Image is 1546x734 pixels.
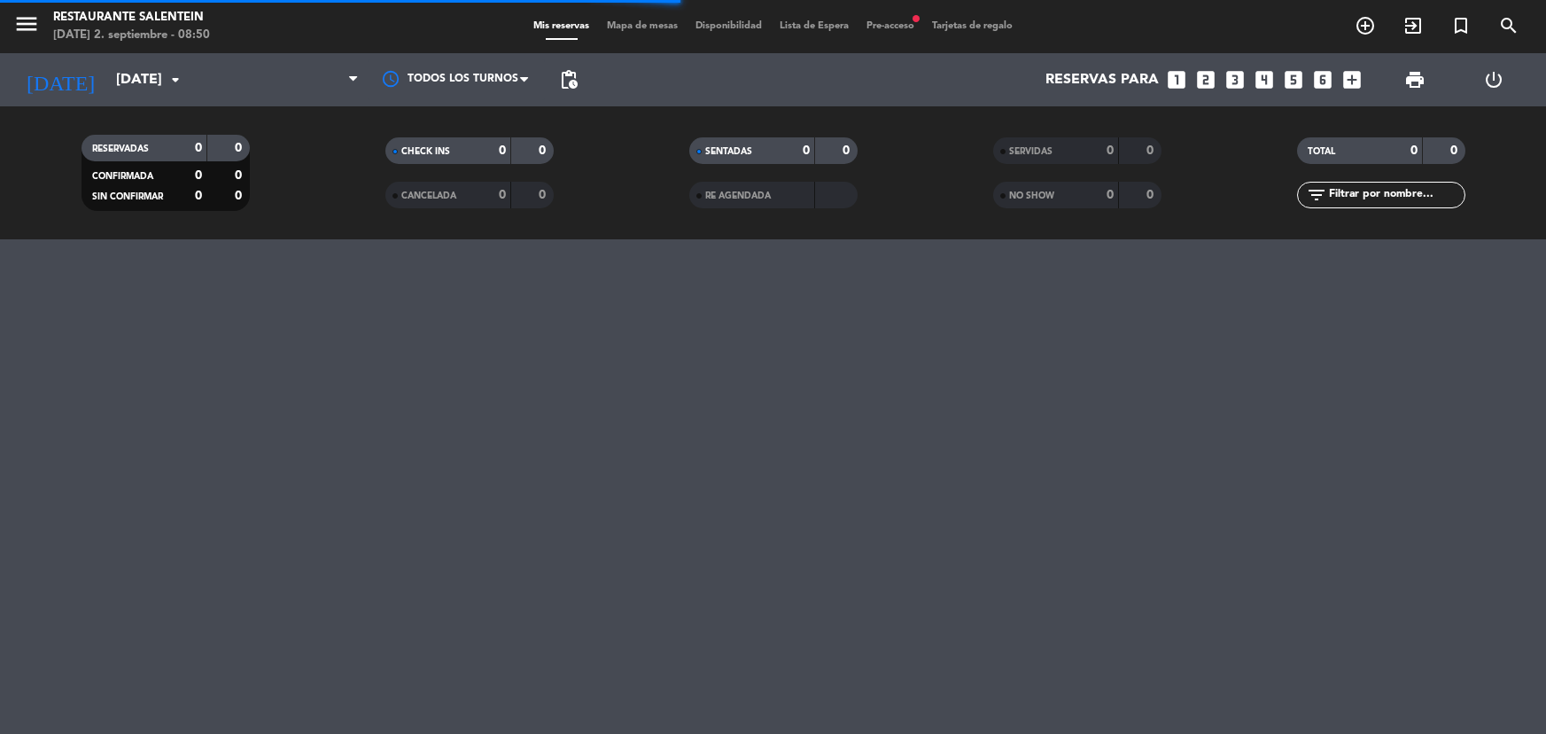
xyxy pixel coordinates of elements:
strong: 0 [1107,189,1114,201]
strong: 0 [539,189,549,201]
span: Lista de Espera [771,21,858,31]
span: Disponibilidad [687,21,771,31]
i: [DATE] [13,60,107,99]
span: SIN CONFIRMAR [92,192,163,201]
span: NO SHOW [1009,191,1054,200]
span: SERVIDAS [1009,147,1053,156]
strong: 0 [499,189,506,201]
i: add_box [1340,68,1363,91]
i: looks_one [1165,68,1188,91]
strong: 0 [235,142,245,154]
i: menu [13,11,40,37]
span: Mapa de mesas [598,21,687,31]
span: Reservas para [1045,72,1159,89]
i: looks_6 [1311,68,1334,91]
i: looks_5 [1282,68,1305,91]
strong: 0 [195,169,202,182]
span: print [1404,69,1426,90]
strong: 0 [843,144,853,157]
i: power_settings_new [1483,69,1504,90]
span: Mis reservas [524,21,598,31]
i: filter_list [1306,184,1327,206]
strong: 0 [499,144,506,157]
span: TOTAL [1308,147,1335,156]
i: looks_3 [1224,68,1247,91]
span: Tarjetas de regalo [923,21,1022,31]
i: turned_in_not [1450,15,1472,36]
button: menu [13,11,40,43]
strong: 0 [235,190,245,202]
strong: 0 [803,144,810,157]
i: arrow_drop_down [165,69,186,90]
span: fiber_manual_record [911,13,921,24]
strong: 0 [235,169,245,182]
div: Restaurante Salentein [53,9,210,27]
i: looks_two [1194,68,1217,91]
span: Pre-acceso [858,21,923,31]
strong: 0 [195,190,202,202]
span: CHECK INS [401,147,450,156]
span: CANCELADA [401,191,456,200]
strong: 0 [1410,144,1418,157]
strong: 0 [1146,189,1157,201]
i: search [1498,15,1519,36]
i: looks_4 [1253,68,1276,91]
span: RE AGENDADA [705,191,771,200]
strong: 0 [1107,144,1114,157]
strong: 0 [1450,144,1461,157]
i: exit_to_app [1402,15,1424,36]
strong: 0 [195,142,202,154]
strong: 0 [539,144,549,157]
span: CONFIRMADA [92,172,153,181]
input: Filtrar por nombre... [1327,185,1464,205]
i: add_circle_outline [1355,15,1376,36]
strong: 0 [1146,144,1157,157]
div: [DATE] 2. septiembre - 08:50 [53,27,210,44]
span: RESERVADAS [92,144,149,153]
span: pending_actions [558,69,579,90]
div: LOG OUT [1455,53,1533,106]
span: SENTADAS [705,147,752,156]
